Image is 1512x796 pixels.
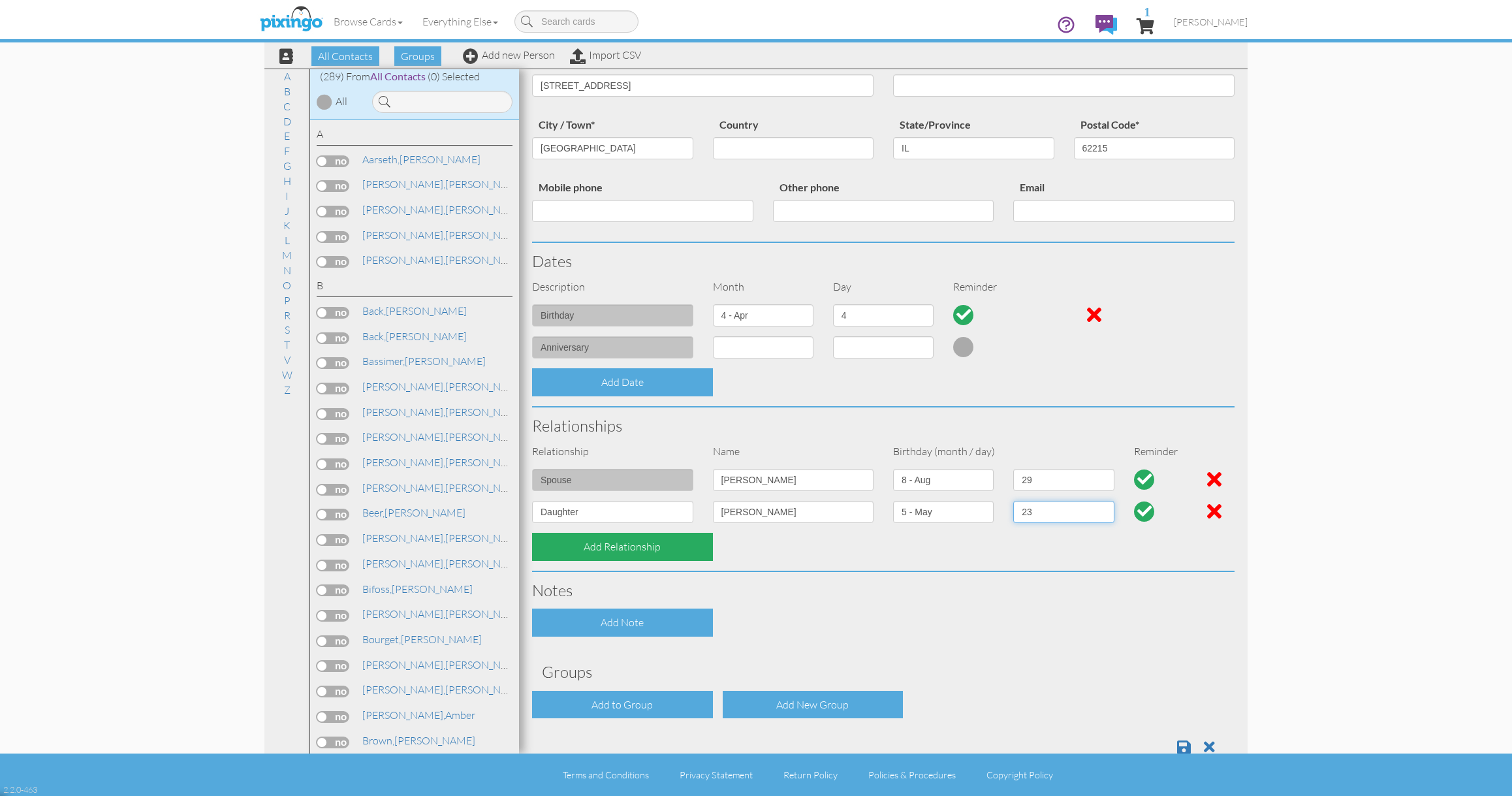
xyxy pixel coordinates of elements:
[277,128,296,144] a: E
[883,444,1124,459] div: Birthday (month / day)
[532,179,609,197] label: Mobile phone
[361,707,477,723] a: Amber
[362,481,445,494] span: [PERSON_NAME],
[277,158,298,174] a: G
[362,406,445,419] span: [PERSON_NAME],
[893,116,977,134] label: State/Province
[713,116,765,134] label: Country
[773,179,846,197] label: Other phone
[413,5,508,38] a: Everything Else
[361,657,528,673] a: [PERSON_NAME]
[522,444,703,459] div: Relationship
[361,404,528,420] a: [PERSON_NAME]
[277,308,297,323] a: R
[277,293,297,308] a: P
[394,46,441,66] span: Groups
[277,217,297,233] a: K
[680,769,753,780] a: Privacy Statement
[361,454,528,470] a: [PERSON_NAME]
[532,469,693,491] input: (e.g. Friend, Daughter)
[1124,444,1184,459] div: Reminder
[277,263,298,278] a: N
[361,328,468,344] a: [PERSON_NAME]
[362,355,405,368] span: Bassimer,
[336,94,347,109] div: All
[823,279,943,295] div: Day
[277,382,297,398] a: Z
[362,330,386,343] span: Back,
[723,691,904,719] div: Add New Group
[361,379,528,394] a: [PERSON_NAME]
[317,278,512,297] div: B
[514,10,638,33] input: Search cards
[317,127,512,146] div: A
[362,582,392,596] span: Bifoss,
[570,48,641,61] a: Import CSV
[370,70,426,82] span: All Contacts
[361,606,528,622] a: [PERSON_NAME]
[361,252,528,268] a: [PERSON_NAME]
[361,303,468,319] a: [PERSON_NAME]
[362,708,445,722] span: [PERSON_NAME],
[943,279,1063,295] div: Reminder
[361,227,528,243] a: [PERSON_NAME]
[1144,5,1150,18] span: 1
[362,153,400,166] span: Aarseth,
[324,5,413,38] a: Browse Cards
[532,533,713,561] div: Add Relationship
[278,203,296,219] a: J
[532,253,1235,270] h3: Dates
[362,253,445,266] span: [PERSON_NAME],
[361,530,620,546] a: [PERSON_NAME] & [PERSON_NAME]
[361,581,474,597] a: [PERSON_NAME]
[1137,5,1154,44] a: 1
[278,322,296,338] a: S
[362,734,394,747] span: Brown,
[277,69,297,84] a: A
[361,505,467,520] a: [PERSON_NAME]
[362,607,445,620] span: [PERSON_NAME],
[277,173,298,189] a: H
[362,456,445,469] span: [PERSON_NAME],
[361,733,477,748] a: [PERSON_NAME]
[361,682,528,697] a: [PERSON_NAME]
[276,367,299,383] a: W
[361,429,528,445] a: [PERSON_NAME]
[1174,16,1248,27] span: [PERSON_NAME]
[257,3,326,36] img: pixingo logo
[361,480,528,496] a: [PERSON_NAME]
[361,556,528,571] a: [PERSON_NAME]
[1013,179,1051,197] label: Email
[362,683,445,696] span: [PERSON_NAME],
[362,203,445,216] span: [PERSON_NAME],
[310,69,519,84] div: (289) From
[362,557,445,570] span: [PERSON_NAME],
[542,663,1225,680] h3: Groups
[532,116,601,134] label: City / Town*
[311,46,379,66] span: All Contacts
[361,202,528,217] a: [PERSON_NAME]
[362,178,445,191] span: [PERSON_NAME],
[362,532,445,545] span: [PERSON_NAME],
[277,143,296,159] a: F
[986,769,1053,780] a: Copyright Policy
[362,506,385,519] span: Beer,
[783,769,838,780] a: Return Policy
[362,304,386,317] span: Back,
[276,278,298,293] a: O
[428,70,480,83] span: (0) Selected
[276,247,298,263] a: M
[1074,116,1146,134] label: Postal Code*
[279,188,295,204] a: I
[278,232,296,248] a: L
[703,444,884,459] div: Name
[277,337,296,353] a: T
[362,229,445,242] span: [PERSON_NAME],
[361,176,528,192] a: [PERSON_NAME]
[532,501,693,523] input: (e.g. Friend, Daughter)
[361,353,487,369] a: [PERSON_NAME]
[868,769,956,780] a: Policies & Procedures
[1164,5,1257,39] a: [PERSON_NAME]
[703,279,823,295] div: Month
[463,48,555,61] a: Add new Person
